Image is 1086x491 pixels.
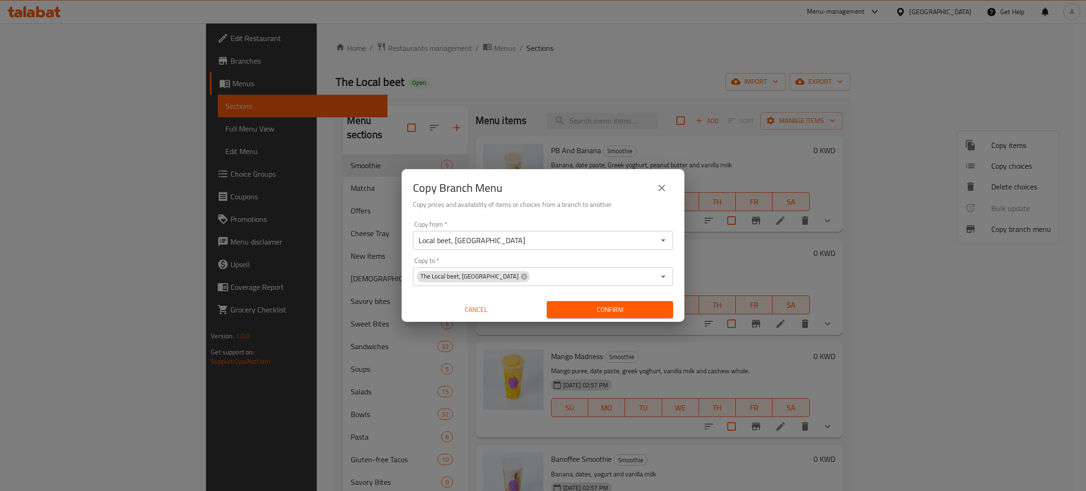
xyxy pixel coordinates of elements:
button: Confirm [547,301,673,319]
button: Open [657,234,670,247]
span: The Local beet, [GEOGRAPHIC_DATA] [417,272,522,281]
h2: Copy Branch Menu [413,180,502,196]
span: Confirm [554,304,666,316]
h6: Copy prices and availability of items or choices from a branch to another [413,199,673,210]
button: Open [657,270,670,283]
button: Cancel [413,301,539,319]
button: close [650,177,673,199]
div: The Local beet, [GEOGRAPHIC_DATA] [417,271,530,282]
span: Cancel [417,304,535,316]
